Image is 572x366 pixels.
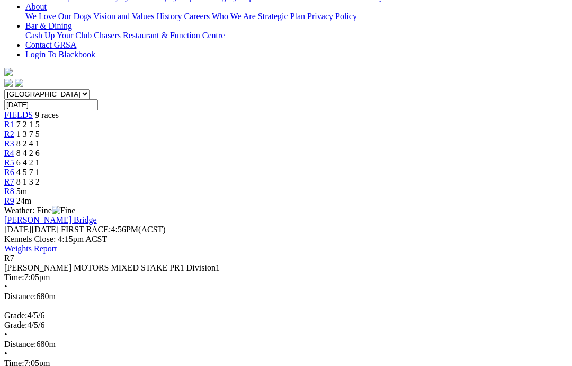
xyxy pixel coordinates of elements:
[258,12,305,21] a: Strategic Plan
[4,187,14,196] a: R8
[4,292,568,301] div: 680m
[307,12,357,21] a: Privacy Policy
[52,206,75,215] img: Fine
[16,177,40,186] span: 8 1 3 2
[4,263,568,273] div: [PERSON_NAME] MOTORS MIXED STAKE PR1 Division1
[4,311,568,320] div: 4/5/6
[25,40,76,49] a: Contact GRSA
[4,330,7,339] span: •
[16,129,40,138] span: 1 3 7 5
[156,12,182,21] a: History
[25,31,92,40] a: Cash Up Your Club
[25,12,91,21] a: We Love Our Dogs
[25,21,72,30] a: Bar & Dining
[4,225,59,234] span: [DATE]
[4,320,568,330] div: 4/5/6
[16,120,40,129] span: 7 2 1 5
[25,12,568,21] div: About
[25,2,47,11] a: About
[4,129,14,138] a: R2
[4,139,14,148] a: R3
[4,320,28,329] span: Grade:
[4,225,32,234] span: [DATE]
[4,273,24,282] span: Time:
[4,99,98,110] input: Select date
[4,339,36,348] span: Distance:
[16,196,31,205] span: 24m
[4,206,75,215] span: Weather: Fine
[61,225,166,234] span: 4:56PM(ACST)
[4,349,7,358] span: •
[4,149,14,158] a: R4
[4,292,36,301] span: Distance:
[16,139,40,148] span: 8 2 4 1
[4,311,28,320] span: Grade:
[25,31,568,40] div: Bar & Dining
[4,79,13,87] img: facebook.svg
[16,158,40,167] span: 6 4 2 1
[4,168,14,177] a: R6
[94,31,225,40] a: Chasers Restaurant & Function Centre
[93,12,154,21] a: Vision and Values
[16,168,40,177] span: 4 5 7 1
[25,50,95,59] a: Login To Blackbook
[4,339,568,349] div: 680m
[4,158,14,167] a: R5
[16,149,40,158] span: 8 4 2 6
[35,110,59,119] span: 9 races
[4,196,14,205] a: R9
[15,79,23,87] img: twitter.svg
[61,225,111,234] span: FIRST RACE:
[16,187,27,196] span: 5m
[4,234,568,244] div: Kennels Close: 4:15pm ACST
[4,244,57,253] a: Weights Report
[4,177,14,186] a: R7
[4,273,568,282] div: 7:05pm
[4,110,33,119] a: FIELDS
[4,120,14,129] a: R1
[184,12,210,21] a: Careers
[212,12,256,21] a: Who We Are
[4,215,97,224] a: [PERSON_NAME] Bridge
[4,282,7,291] span: •
[4,254,14,263] span: R7
[4,68,13,76] img: logo-grsa-white.png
